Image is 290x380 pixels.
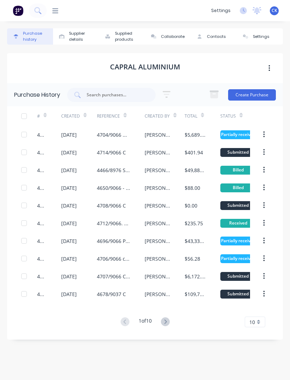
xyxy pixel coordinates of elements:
[97,131,130,138] div: 4704/9066 WCC Components Phase 2
[220,201,256,210] div: Submitted
[145,149,170,156] div: [PERSON_NAME]
[37,220,47,227] div: 4712
[97,220,130,227] div: 4712/9066. C Lv3 Box Section
[220,290,256,299] div: Submitted
[185,149,203,156] div: $401.94
[61,149,77,156] div: [DATE]
[97,202,126,209] div: 4708/9066 C
[185,113,197,119] div: Total
[145,184,170,192] div: [PERSON_NAME]
[145,290,170,298] div: [PERSON_NAME]
[185,290,206,298] div: $109,712.86
[208,5,234,16] div: settings
[145,202,170,209] div: [PERSON_NAME]
[139,317,152,327] div: 1 of 10
[228,89,276,101] button: Create Purchase
[37,273,47,280] div: 4707
[37,149,47,156] div: 4714
[37,166,47,174] div: 4466
[145,131,170,138] div: [PERSON_NAME]
[249,318,255,326] span: 10
[253,34,269,40] div: Settings
[220,237,256,245] div: Partially received
[145,273,170,280] div: [PERSON_NAME]
[37,202,47,209] div: 4708
[191,28,237,45] button: Contacts
[37,184,47,192] div: 4650
[61,255,77,262] div: [DATE]
[207,34,226,40] div: Contacts
[37,237,47,245] div: 4696
[61,184,77,192] div: [DATE]
[61,113,80,119] div: Created
[145,28,191,45] button: Collaborate
[97,149,126,156] div: 4714/9066 C
[97,184,130,192] div: 4650/9066 - Sample
[145,237,170,245] div: [PERSON_NAME]
[61,220,77,227] div: [DATE]
[97,113,120,119] div: Reference
[185,166,206,174] div: $49,882.14
[97,273,130,280] div: 4707/9066 C Internals
[145,255,170,262] div: [PERSON_NAME]
[61,273,77,280] div: [DATE]
[97,290,126,298] div: 4678/9037 C
[115,30,141,42] div: Supplied products
[185,131,206,138] div: $5,689.21
[37,290,47,298] div: 4678
[161,34,185,40] div: Collaborate
[272,7,277,14] span: CK
[97,255,130,262] div: 4706/9066 components
[185,255,200,262] div: $56.28
[23,30,50,42] div: Purchase history
[220,130,256,139] div: Partially received
[61,237,77,245] div: [DATE]
[37,113,40,119] div: #
[185,237,206,245] div: $43,339.92
[185,184,200,192] div: $88.00
[237,28,283,45] button: Settings
[220,183,256,192] div: Billed
[61,290,77,298] div: [DATE]
[99,28,145,45] button: Supplied products
[110,63,180,71] h1: Capral Aluminium
[145,166,170,174] div: [PERSON_NAME]
[53,28,99,45] button: Supplier details
[13,5,23,16] img: Factory
[220,272,256,281] div: Submitted
[185,273,206,280] div: $6,172.76
[7,28,53,45] button: Purchase history
[145,220,170,227] div: [PERSON_NAME]
[61,202,77,209] div: [DATE]
[220,254,256,263] div: Partially received
[220,113,236,119] div: Status
[185,220,203,227] div: $235.75
[86,91,145,98] input: Search purchases...
[220,148,256,157] div: Submitted
[145,113,170,119] div: Created By
[37,131,47,138] div: 4704
[37,255,47,262] div: 4706
[61,131,77,138] div: [DATE]
[69,30,95,42] div: Supplier details
[97,237,130,245] div: 4696/9066 Phase 2
[185,202,197,209] div: $0.00
[14,91,60,99] div: Purchase History
[220,219,256,228] div: Received
[97,166,130,174] div: 4466/8976 Sunshade extrusions P/coat
[220,166,256,175] div: Billed
[61,166,77,174] div: [DATE]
